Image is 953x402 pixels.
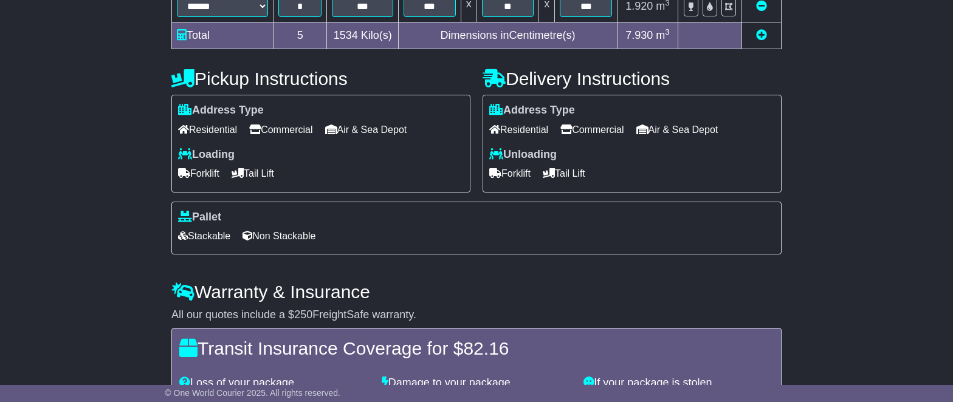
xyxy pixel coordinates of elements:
[577,376,780,390] div: If your package is stolen
[232,164,274,183] span: Tail Lift
[171,308,782,322] div: All our quotes include a $ FreightSafe warranty.
[327,22,399,49] td: Kilo(s)
[399,22,618,49] td: Dimensions in Centimetre(s)
[171,69,470,89] h4: Pickup Instructions
[243,227,315,245] span: Non Stackable
[178,211,221,224] label: Pallet
[543,164,585,183] span: Tail Lift
[489,164,531,183] span: Forklift
[165,388,340,398] span: © One World Courier 2025. All rights reserved.
[489,104,575,117] label: Address Type
[325,120,407,139] span: Air & Sea Depot
[560,120,624,139] span: Commercial
[489,148,557,162] label: Unloading
[178,164,219,183] span: Forklift
[463,338,509,358] span: 82.16
[171,282,782,302] h4: Warranty & Insurance
[334,29,358,41] span: 1534
[294,308,312,321] span: 250
[376,376,578,390] div: Damage to your package
[178,104,264,117] label: Address Type
[636,120,718,139] span: Air & Sea Depot
[656,29,670,41] span: m
[179,338,774,358] h4: Transit Insurance Coverage for $
[665,27,670,36] sup: 3
[178,148,235,162] label: Loading
[249,120,312,139] span: Commercial
[173,376,376,390] div: Loss of your package
[178,120,237,139] span: Residential
[172,22,274,49] td: Total
[483,69,782,89] h4: Delivery Instructions
[178,227,230,245] span: Stackable
[625,29,653,41] span: 7.930
[489,120,548,139] span: Residential
[756,29,767,41] a: Add new item
[274,22,327,49] td: 5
